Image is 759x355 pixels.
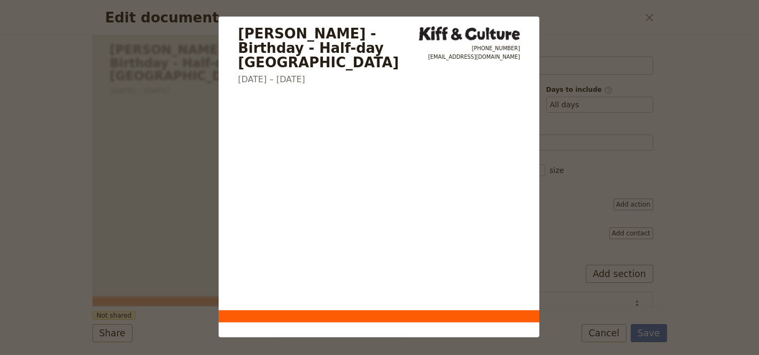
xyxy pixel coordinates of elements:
div: Guide Itinerary [238,335,520,354]
img: Kiff & Culture logo [419,26,520,41]
span: [DATE] – [DATE] [238,75,305,84]
a: bookings@kiffandculture.com.au [419,54,520,60]
a: +61411163186 [419,45,520,52]
h1: [PERSON_NAME] - Birthday - Half-day [GEOGRAPHIC_DATA] [238,26,406,70]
